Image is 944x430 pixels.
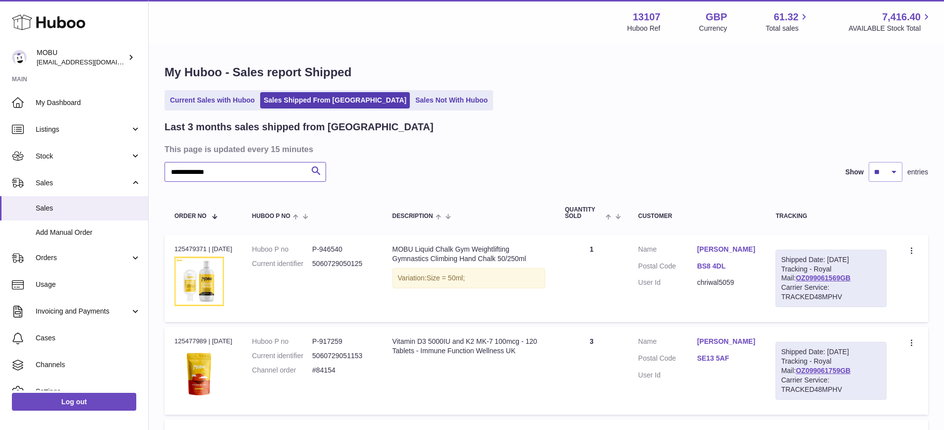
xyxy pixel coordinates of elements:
[638,337,697,349] dt: Name
[312,337,372,346] dd: P-917259
[774,10,798,24] span: 61.32
[36,360,141,370] span: Channels
[427,274,465,282] span: Size = 50ml;
[167,92,258,108] a: Current Sales with Huboo
[174,337,232,346] div: 125477989 | [DATE]
[36,253,130,263] span: Orders
[36,152,130,161] span: Stock
[36,178,130,188] span: Sales
[766,24,810,33] span: Total sales
[36,333,141,343] span: Cases
[699,24,727,33] div: Currency
[37,48,126,67] div: MOBU
[638,213,756,219] div: Customer
[638,278,697,287] dt: User Id
[165,144,926,155] h3: This page is updated every 15 minutes
[776,342,887,399] div: Tracking - Royal Mail:
[36,228,141,237] span: Add Manual Order
[796,367,851,375] a: OZ099061759GB
[638,371,697,380] dt: User Id
[12,393,136,411] a: Log out
[697,337,756,346] a: [PERSON_NAME]
[781,255,881,265] div: Shipped Date: [DATE]
[781,376,881,394] div: Carrier Service: TRACKED48MPHV
[392,337,545,356] div: Vitamin D3 5000IU and K2 MK-7 100mcg - 120 Tablets - Immune Function Wellness UK
[781,347,881,357] div: Shipped Date: [DATE]
[36,387,141,396] span: Settings
[697,262,756,271] a: BS8 4DL
[781,283,881,302] div: Carrier Service: TRACKED48MPHV
[627,24,661,33] div: Huboo Ref
[165,120,434,134] h2: Last 3 months sales shipped from [GEOGRAPHIC_DATA]
[412,92,491,108] a: Sales Not With Huboo
[252,337,312,346] dt: Huboo P no
[697,354,756,363] a: SE13 5AF
[638,262,697,273] dt: Postal Code
[555,327,628,414] td: 3
[776,250,887,307] div: Tracking - Royal Mail:
[252,259,312,269] dt: Current identifier
[706,10,727,24] strong: GBP
[845,167,864,177] label: Show
[36,125,130,134] span: Listings
[36,204,141,213] span: Sales
[174,257,224,306] img: $_57.PNG
[174,349,224,399] img: $_57.PNG
[312,366,372,375] dd: #84154
[36,98,141,107] span: My Dashboard
[165,64,928,80] h1: My Huboo - Sales report Shipped
[174,245,232,254] div: 125479371 | [DATE]
[766,10,810,33] a: 61.32 Total sales
[392,268,545,288] div: Variation:
[796,274,851,282] a: OZ099061569GB
[638,245,697,257] dt: Name
[252,213,290,219] span: Huboo P no
[252,351,312,361] dt: Current identifier
[638,354,697,366] dt: Postal Code
[312,245,372,254] dd: P-946540
[633,10,661,24] strong: 13107
[312,351,372,361] dd: 5060729051153
[37,58,146,66] span: [EMAIL_ADDRESS][DOMAIN_NAME]
[12,50,27,65] img: mo@mobu.co.uk
[252,366,312,375] dt: Channel order
[907,167,928,177] span: entries
[555,235,628,322] td: 1
[252,245,312,254] dt: Huboo P no
[312,259,372,269] dd: 5060729050125
[882,10,921,24] span: 7,416.40
[776,213,887,219] div: Tracking
[260,92,410,108] a: Sales Shipped From [GEOGRAPHIC_DATA]
[697,245,756,254] a: [PERSON_NAME]
[392,245,545,264] div: MOBU Liquid Chalk Gym Weightlifting Gymnastics Climbing Hand Chalk 50/250ml
[36,307,130,316] span: Invoicing and Payments
[36,280,141,289] span: Usage
[392,213,433,219] span: Description
[697,278,756,287] dd: chriwal5059
[565,207,603,219] span: Quantity Sold
[848,24,932,33] span: AVAILABLE Stock Total
[174,213,207,219] span: Order No
[848,10,932,33] a: 7,416.40 AVAILABLE Stock Total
